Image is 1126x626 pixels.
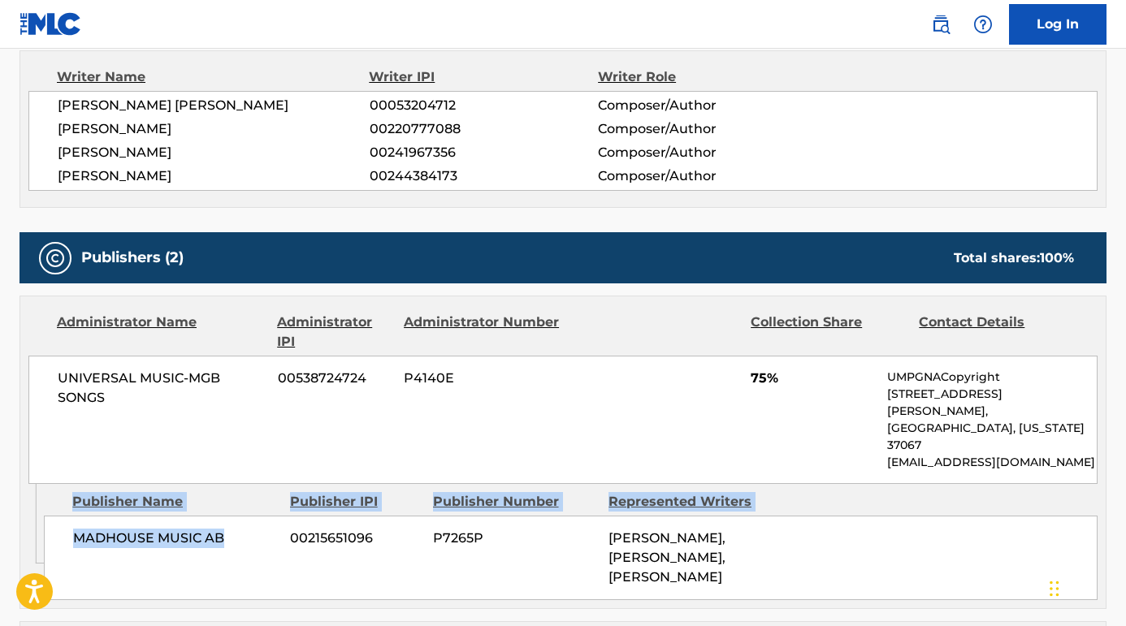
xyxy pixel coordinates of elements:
[57,67,369,87] div: Writer Name
[45,248,65,268] img: Publishers
[370,143,598,162] span: 00241967356
[370,96,598,115] span: 00053204712
[404,313,560,352] div: Administrator Number
[598,119,806,139] span: Composer/Author
[58,143,370,162] span: [PERSON_NAME]
[58,369,266,408] span: UNIVERSAL MUSIC-MGB SONGS
[1009,4,1107,45] a: Log In
[919,313,1075,352] div: Contact Details
[598,143,806,162] span: Composer/Author
[73,529,278,548] span: MADHOUSE MUSIC AB
[598,67,806,87] div: Writer Role
[1045,548,1126,626] div: Widget de chat
[887,386,1097,420] p: [STREET_ADDRESS][PERSON_NAME],
[290,529,421,548] span: 00215651096
[369,67,598,87] div: Writer IPI
[58,96,370,115] span: [PERSON_NAME] [PERSON_NAME]
[433,492,597,512] div: Publisher Number
[598,96,806,115] span: Composer/Author
[1045,548,1126,626] iframe: Chat Widget
[278,369,392,388] span: 00538724724
[81,248,184,267] h5: Publishers (2)
[887,454,1097,471] p: [EMAIL_ADDRESS][DOMAIN_NAME]
[370,166,598,186] span: 00244384173
[72,492,277,512] div: Publisher Name
[433,529,597,548] span: P7265P
[887,420,1097,454] p: [GEOGRAPHIC_DATA], [US_STATE] 37067
[967,8,999,41] div: Help
[751,369,875,388] span: 75%
[57,313,265,352] div: Administrator Name
[751,313,907,352] div: Collection Share
[887,369,1097,386] p: UMPGNACopyright
[370,119,598,139] span: 00220777088
[608,492,773,512] div: Represented Writers
[58,119,370,139] span: [PERSON_NAME]
[925,8,957,41] a: Public Search
[1050,564,1059,613] div: Glisser
[954,248,1074,268] div: Total shares:
[58,166,370,186] span: [PERSON_NAME]
[931,15,951,34] img: search
[290,492,421,512] div: Publisher IPI
[1040,250,1074,266] span: 100 %
[598,166,806,186] span: Composer/Author
[19,12,82,36] img: MLC Logo
[404,369,560,388] span: P4140E
[608,530,725,585] span: [PERSON_NAME], [PERSON_NAME], [PERSON_NAME]
[973,15,993,34] img: help
[277,313,392,352] div: Administrator IPI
